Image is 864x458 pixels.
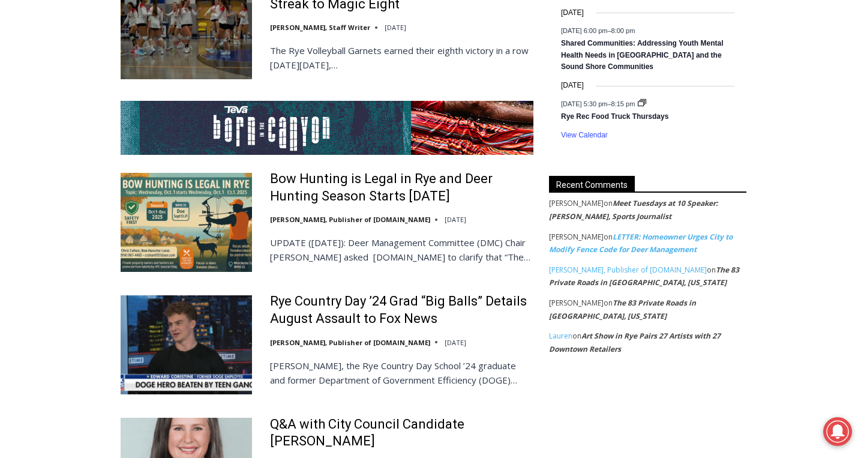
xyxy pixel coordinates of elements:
[270,293,533,327] a: Rye Country Day ’24 Grad “Big Balls” Details August Assault to Fox News
[270,215,430,224] a: [PERSON_NAME], Publisher of [DOMAIN_NAME]
[549,176,635,192] span: Recent Comments
[549,331,572,341] a: Lauren
[121,295,252,394] img: Rye Country Day ’24 Grad “Big Balls” Details August Assault to Fox News
[561,131,608,140] a: View Calendar
[549,232,733,255] a: LETTER: Homeowner Urges City to Modify Fence Code for Deer Management
[549,298,604,308] span: [PERSON_NAME]
[270,235,533,264] p: UPDATE ([DATE]): Deer Management Committee (DMC) Chair [PERSON_NAME] asked [DOMAIN_NAME] to clari...
[140,101,146,113] div: 6
[270,23,370,32] a: [PERSON_NAME], Staff Writer
[289,116,581,149] a: Intern @ [DOMAIN_NAME]
[445,338,466,347] time: [DATE]
[549,331,721,354] a: Art Show in Rye Pairs 27 Artists with 27 Downtown Retailers
[314,119,556,146] span: Intern @ [DOMAIN_NAME]
[270,170,533,205] a: Bow Hunting is Legal in Rye and Deer Hunting Season Starts [DATE]
[549,330,746,355] footer: on
[549,197,746,223] footer: on
[561,27,607,34] span: [DATE] 6:00 pm
[303,1,567,116] div: Apply Now <> summer and RHS senior internships available
[549,264,746,289] footer: on
[611,100,635,107] span: 8:15 pm
[549,198,604,208] span: [PERSON_NAME]
[126,35,161,98] div: Live Music
[385,23,406,32] time: [DATE]
[10,121,160,148] h4: [PERSON_NAME] Read Sanctuary Fall Fest: [DATE]
[611,27,635,34] span: 8:00 pm
[270,416,533,450] a: Q&A with City Council Candidate [PERSON_NAME]
[561,7,584,19] time: [DATE]
[561,39,723,72] a: Shared Communities: Addressing Youth Mental Health Needs in [GEOGRAPHIC_DATA] and the Sound Shore...
[561,27,635,34] time: –
[445,215,466,224] time: [DATE]
[549,265,707,275] a: [PERSON_NAME], Publisher of [DOMAIN_NAME]
[561,112,668,122] a: Rye Rec Food Truck Thursdays
[549,231,746,256] footer: on
[561,100,607,107] span: [DATE] 5:30 pm
[126,101,131,113] div: 4
[561,100,637,107] time: –
[561,80,584,91] time: [DATE]
[549,298,696,321] a: The 83 Private Roads in [GEOGRAPHIC_DATA], [US_STATE]
[270,338,430,347] a: [PERSON_NAME], Publisher of [DOMAIN_NAME]
[134,101,137,113] div: /
[549,232,604,242] span: [PERSON_NAME]
[121,173,252,271] img: Bow Hunting is Legal in Rye and Deer Hunting Season Starts October 1st
[549,198,718,221] a: Meet Tuesdays at 10 Speaker: [PERSON_NAME], Sports Journalist
[549,297,746,322] footer: on
[1,119,179,149] a: [PERSON_NAME] Read Sanctuary Fall Fest: [DATE]
[270,358,533,387] p: [PERSON_NAME], the Rye Country Day School ’24 graduate and former Department of Government Effici...
[270,43,533,72] p: The Rye Volleyball Garnets earned their eighth victory in a row [DATE][DATE],…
